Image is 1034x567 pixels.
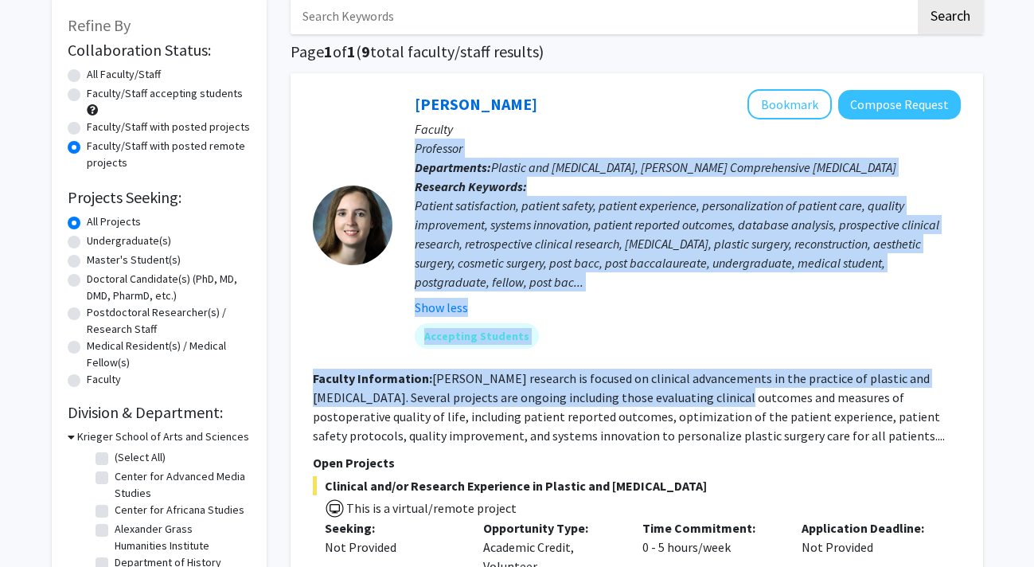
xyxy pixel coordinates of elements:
h3: Krieger School of Arts and Sciences [77,428,249,445]
label: Faculty/Staff with posted projects [87,119,250,135]
button: Show less [415,298,468,317]
span: 9 [361,41,370,61]
div: Patient satisfaction, patient safety, patient experience, personalization of patient care, qualit... [415,196,961,291]
p: Seeking: [325,518,460,538]
p: Opportunity Type: [483,518,618,538]
label: All Faculty/Staff [87,66,161,83]
mat-chip: Accepting Students [415,323,539,349]
span: This is a virtual/remote project [345,500,517,516]
h1: Page of ( total faculty/staff results) [291,42,983,61]
label: Postdoctoral Researcher(s) / Research Staff [87,304,251,338]
span: Plastic and [MEDICAL_DATA], [PERSON_NAME] Comprehensive [MEDICAL_DATA] [491,159,896,175]
div: Not Provided [325,538,460,557]
label: Medical Resident(s) / Medical Fellow(s) [87,338,251,371]
b: Research Keywords: [415,178,527,194]
h2: Projects Seeking: [68,188,251,207]
a: [PERSON_NAME] [415,94,537,114]
label: Faculty [87,371,121,388]
label: Alexander Grass Humanities Institute [115,521,247,554]
label: Master's Student(s) [87,252,181,268]
label: Faculty/Staff accepting students [87,85,243,102]
label: All Projects [87,213,141,230]
p: Application Deadline: [802,518,937,538]
span: Clinical and/or Research Experience in Plastic and [MEDICAL_DATA] [313,476,961,495]
span: 1 [347,41,356,61]
h2: Collaboration Status: [68,41,251,60]
iframe: Chat [12,495,68,555]
button: Compose Request to Michele Manahan [838,90,961,119]
span: Refine By [68,15,131,35]
label: Center for Advanced Media Studies [115,468,247,502]
button: Add Michele Manahan to Bookmarks [747,89,832,119]
label: Center for Africana Studies [115,502,244,518]
label: Doctoral Candidate(s) (PhD, MD, DMD, PharmD, etc.) [87,271,251,304]
p: Professor [415,139,961,158]
b: Faculty Information: [313,370,432,386]
p: Time Commitment: [642,518,778,538]
p: Faculty [415,119,961,139]
fg-read-more: [PERSON_NAME] research is focused on clinical advancements in the practice of plastic and [MEDICA... [313,370,945,444]
b: Departments: [415,159,491,175]
label: (Select All) [115,449,166,466]
p: Open Projects [313,453,961,472]
span: 1 [324,41,333,61]
label: Undergraduate(s) [87,233,171,249]
label: Faculty/Staff with posted remote projects [87,138,251,171]
h2: Division & Department: [68,403,251,422]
